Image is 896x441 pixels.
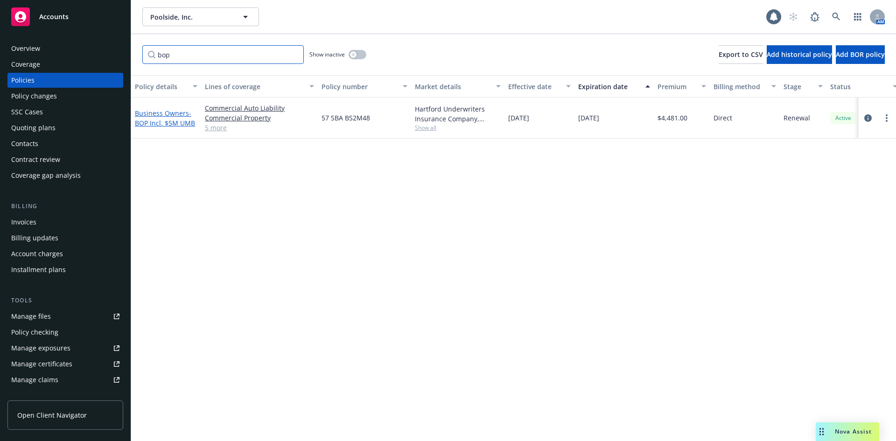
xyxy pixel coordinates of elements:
div: Manage certificates [11,357,72,371]
span: Active [834,114,853,122]
button: Add historical policy [767,45,832,64]
a: Business Owners [135,109,195,127]
a: Commercial Auto Liability [205,103,314,113]
div: Policy number [322,82,397,91]
div: Billing updates [11,231,58,245]
div: Manage claims [11,372,58,387]
a: Accounts [7,4,123,30]
a: Coverage [7,57,123,72]
a: Switch app [848,7,867,26]
div: Effective date [508,82,560,91]
a: Contacts [7,136,123,151]
div: Tools [7,296,123,305]
div: Stage [784,82,812,91]
button: Market details [411,75,504,98]
button: Poolside, Inc. [142,7,259,26]
div: Hartford Underwriters Insurance Company, Hartford Insurance Group [415,104,501,124]
button: Export to CSV [719,45,763,64]
span: $4,481.00 [658,113,687,123]
a: Account charges [7,246,123,261]
a: 5 more [205,123,314,133]
a: Quoting plans [7,120,123,135]
a: SSC Cases [7,105,123,119]
div: Manage exposures [11,341,70,356]
button: Premium [654,75,710,98]
div: Contract review [11,152,60,167]
span: Poolside, Inc. [150,12,231,22]
div: Overview [11,41,40,56]
span: Nova Assist [835,427,872,435]
div: Policy changes [11,89,57,104]
a: Manage certificates [7,357,123,371]
input: Filter by keyword... [142,45,304,64]
span: Add BOR policy [836,50,885,59]
div: Billing [7,202,123,211]
div: Account charges [11,246,63,261]
div: Market details [415,82,490,91]
button: Effective date [504,75,574,98]
a: Invoices [7,215,123,230]
div: Coverage [11,57,40,72]
a: Contract review [7,152,123,167]
span: Accounts [39,13,69,21]
span: Renewal [784,113,810,123]
a: Installment plans [7,262,123,277]
button: Stage [780,75,826,98]
div: Policies [11,73,35,88]
div: Manage files [11,309,51,324]
span: Show all [415,124,501,132]
a: Start snowing [784,7,803,26]
button: Nova Assist [816,422,879,441]
a: Commercial Property [205,113,314,123]
button: Expiration date [574,75,654,98]
span: [DATE] [508,113,529,123]
div: Coverage gap analysis [11,168,81,183]
div: SSC Cases [11,105,43,119]
div: Billing method [714,82,766,91]
div: Premium [658,82,696,91]
a: circleInformation [862,112,874,124]
div: Expiration date [578,82,640,91]
a: Policy changes [7,89,123,104]
button: Add BOR policy [836,45,885,64]
div: Lines of coverage [205,82,304,91]
a: Coverage gap analysis [7,168,123,183]
div: Contacts [11,136,38,151]
span: 57 SBA BS2M48 [322,113,370,123]
div: Installment plans [11,262,66,277]
span: Export to CSV [719,50,763,59]
a: Policies [7,73,123,88]
div: Quoting plans [11,120,56,135]
button: Billing method [710,75,780,98]
a: Billing updates [7,231,123,245]
span: [DATE] [578,113,599,123]
div: Policy details [135,82,187,91]
a: Manage exposures [7,341,123,356]
a: Manage BORs [7,388,123,403]
a: Report a Bug [805,7,824,26]
a: Search [827,7,846,26]
a: Manage files [7,309,123,324]
span: Direct [714,113,732,123]
span: Open Client Navigator [17,410,87,420]
span: Show inactive [309,50,345,58]
button: Policy number [318,75,411,98]
a: Manage claims [7,372,123,387]
div: Invoices [11,215,36,230]
a: Overview [7,41,123,56]
div: Drag to move [816,422,827,441]
span: Add historical policy [767,50,832,59]
a: Policy checking [7,325,123,340]
div: Status [830,82,887,91]
div: Manage BORs [11,388,55,403]
span: - BOP Incl. $5M UMB [135,109,195,127]
button: Lines of coverage [201,75,318,98]
button: Policy details [131,75,201,98]
a: more [881,112,892,124]
div: Policy checking [11,325,58,340]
